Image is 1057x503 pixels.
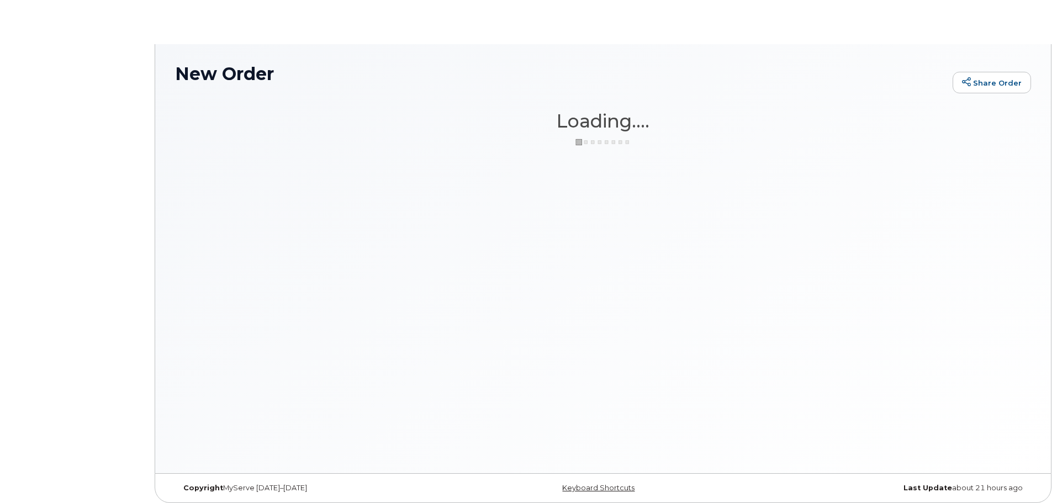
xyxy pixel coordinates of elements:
[953,72,1031,94] a: Share Order
[175,111,1031,131] h1: Loading....
[746,484,1031,493] div: about 21 hours ago
[575,138,631,146] img: ajax-loader-3a6953c30dc77f0bf724df975f13086db4f4c1262e45940f03d1251963f1bf2e.gif
[183,484,223,492] strong: Copyright
[562,484,635,492] a: Keyboard Shortcuts
[175,64,947,83] h1: New Order
[175,484,461,493] div: MyServe [DATE]–[DATE]
[903,484,952,492] strong: Last Update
